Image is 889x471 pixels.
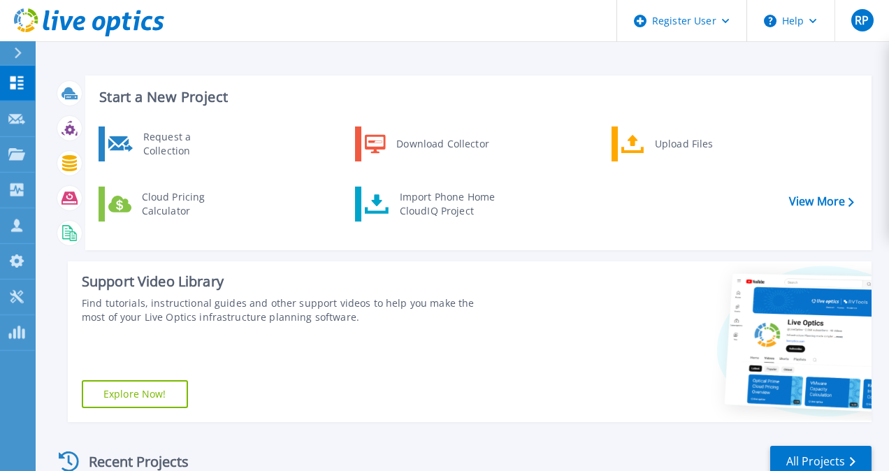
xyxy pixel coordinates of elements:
div: Find tutorials, instructional guides and other support videos to help you make the most of your L... [82,296,500,324]
div: Download Collector [389,130,495,158]
a: Request a Collection [99,126,242,161]
a: Upload Files [612,126,755,161]
h3: Start a New Project [99,89,853,105]
a: Download Collector [355,126,498,161]
span: RP [855,15,869,26]
div: Import Phone Home CloudIQ Project [393,190,502,218]
div: Support Video Library [82,273,500,291]
a: View More [789,195,854,208]
div: Request a Collection [136,130,238,158]
div: Upload Files [648,130,751,158]
a: Explore Now! [82,380,188,408]
a: Cloud Pricing Calculator [99,187,242,222]
div: Cloud Pricing Calculator [135,190,238,218]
